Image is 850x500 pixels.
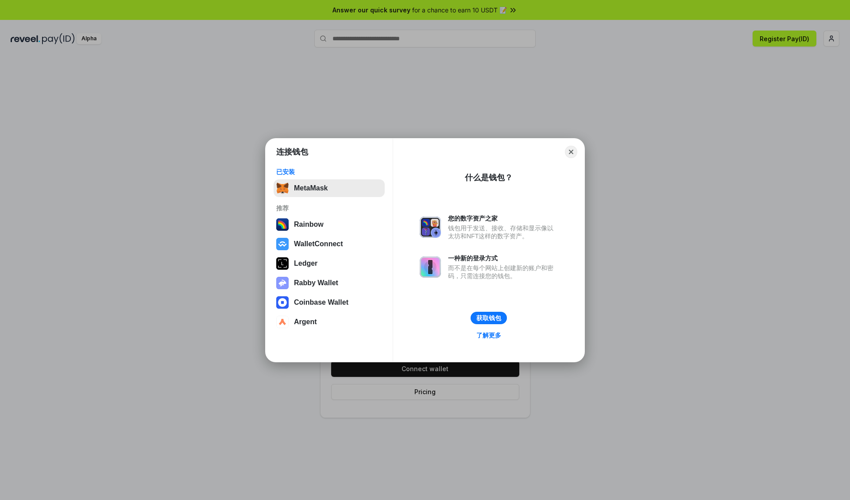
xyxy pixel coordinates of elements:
[294,298,348,306] div: Coinbase Wallet
[294,279,338,287] div: Rabby Wallet
[276,277,289,289] img: svg+xml,%3Csvg%20xmlns%3D%22http%3A%2F%2Fwww.w3.org%2F2000%2Fsvg%22%20fill%3D%22none%22%20viewBox...
[276,316,289,328] img: svg+xml,%3Csvg%20width%3D%2228%22%20height%3D%2228%22%20viewBox%3D%220%200%2028%2028%22%20fill%3D...
[471,329,506,341] a: 了解更多
[274,294,385,311] button: Coinbase Wallet
[448,264,558,280] div: 而不是在每个网站上创建新的账户和密码，只需连接您的钱包。
[276,218,289,231] img: svg+xml,%3Csvg%20width%3D%22120%22%20height%3D%22120%22%20viewBox%3D%220%200%20120%20120%22%20fil...
[274,274,385,292] button: Rabby Wallet
[274,179,385,197] button: MetaMask
[274,235,385,253] button: WalletConnect
[420,256,441,278] img: svg+xml,%3Csvg%20xmlns%3D%22http%3A%2F%2Fwww.w3.org%2F2000%2Fsvg%22%20fill%3D%22none%22%20viewBox...
[294,184,328,192] div: MetaMask
[274,255,385,272] button: Ledger
[476,314,501,322] div: 获取钱包
[276,147,308,157] h1: 连接钱包
[276,168,382,176] div: 已安装
[294,260,317,267] div: Ledger
[294,221,324,229] div: Rainbow
[465,172,513,183] div: 什么是钱包？
[471,312,507,324] button: 获取钱包
[448,224,558,240] div: 钱包用于发送、接收、存储和显示像以太坊和NFT这样的数字资产。
[476,331,501,339] div: 了解更多
[448,254,558,262] div: 一种新的登录方式
[448,214,558,222] div: 您的数字资产之家
[276,257,289,270] img: svg+xml,%3Csvg%20xmlns%3D%22http%3A%2F%2Fwww.w3.org%2F2000%2Fsvg%22%20width%3D%2228%22%20height%3...
[276,182,289,194] img: svg+xml,%3Csvg%20fill%3D%22none%22%20height%3D%2233%22%20viewBox%3D%220%200%2035%2033%22%20width%...
[294,240,343,248] div: WalletConnect
[276,204,382,212] div: 推荐
[294,318,317,326] div: Argent
[274,313,385,331] button: Argent
[276,296,289,309] img: svg+xml,%3Csvg%20width%3D%2228%22%20height%3D%2228%22%20viewBox%3D%220%200%2028%2028%22%20fill%3D...
[565,146,577,158] button: Close
[274,216,385,233] button: Rainbow
[420,217,441,238] img: svg+xml,%3Csvg%20xmlns%3D%22http%3A%2F%2Fwww.w3.org%2F2000%2Fsvg%22%20fill%3D%22none%22%20viewBox...
[276,238,289,250] img: svg+xml,%3Csvg%20width%3D%2228%22%20height%3D%2228%22%20viewBox%3D%220%200%2028%2028%22%20fill%3D...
